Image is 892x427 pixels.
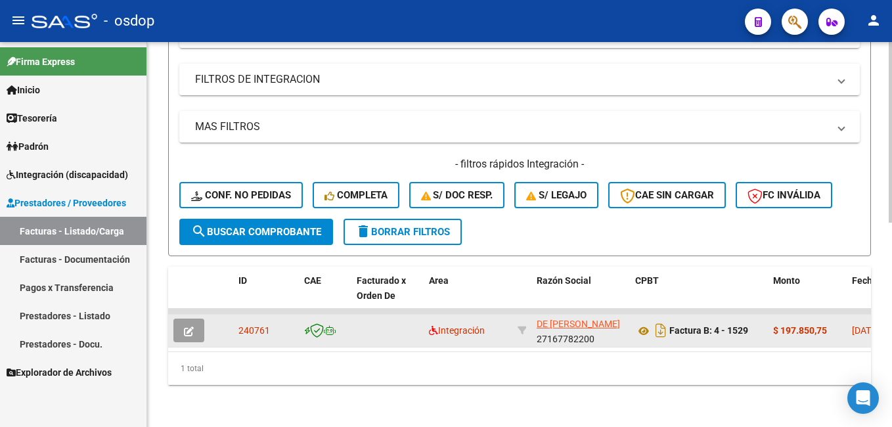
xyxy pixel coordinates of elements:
[168,352,871,385] div: 1 total
[768,267,847,325] datatable-header-cell: Monto
[773,325,827,336] strong: $ 197.850,75
[7,196,126,210] span: Prestadores / Proveedores
[7,168,128,182] span: Integración (discapacidad)
[7,83,40,97] span: Inicio
[344,219,462,245] button: Borrar Filtros
[652,320,669,341] i: Descargar documento
[847,382,879,414] div: Open Intercom Messenger
[773,275,800,286] span: Monto
[351,267,424,325] datatable-header-cell: Facturado x Orden De
[304,275,321,286] span: CAE
[526,189,587,201] span: S/ legajo
[179,219,333,245] button: Buscar Comprobante
[191,226,321,238] span: Buscar Comprobante
[736,182,832,208] button: FC Inválida
[195,120,828,134] mat-panel-title: MAS FILTROS
[179,64,860,95] mat-expansion-panel-header: FILTROS DE INTEGRACION
[620,189,714,201] span: CAE SIN CARGAR
[514,182,598,208] button: S/ legajo
[233,267,299,325] datatable-header-cell: ID
[747,189,820,201] span: FC Inválida
[537,275,591,286] span: Razón Social
[179,157,860,171] h4: - filtros rápidos Integración -
[357,275,406,301] span: Facturado x Orden De
[179,182,303,208] button: Conf. no pedidas
[429,275,449,286] span: Area
[608,182,726,208] button: CAE SIN CARGAR
[313,182,399,208] button: Completa
[7,55,75,69] span: Firma Express
[299,267,351,325] datatable-header-cell: CAE
[635,275,659,286] span: CPBT
[409,182,505,208] button: S/ Doc Resp.
[324,189,388,201] span: Completa
[355,226,450,238] span: Borrar Filtros
[429,325,485,336] span: Integración
[191,189,291,201] span: Conf. no pedidas
[191,223,207,239] mat-icon: search
[424,267,512,325] datatable-header-cell: Area
[355,223,371,239] mat-icon: delete
[7,111,57,125] span: Tesorería
[866,12,881,28] mat-icon: person
[195,72,828,87] mat-panel-title: FILTROS DE INTEGRACION
[852,325,879,336] span: [DATE]
[7,365,112,380] span: Explorador de Archivos
[421,189,493,201] span: S/ Doc Resp.
[238,325,270,336] span: 240761
[531,267,630,325] datatable-header-cell: Razón Social
[537,319,620,329] span: DE [PERSON_NAME]
[630,267,768,325] datatable-header-cell: CPBT
[537,317,625,344] div: 27167782200
[238,275,247,286] span: ID
[7,139,49,154] span: Padrón
[104,7,154,35] span: - osdop
[11,12,26,28] mat-icon: menu
[179,111,860,143] mat-expansion-panel-header: MAS FILTROS
[669,326,748,336] strong: Factura B: 4 - 1529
